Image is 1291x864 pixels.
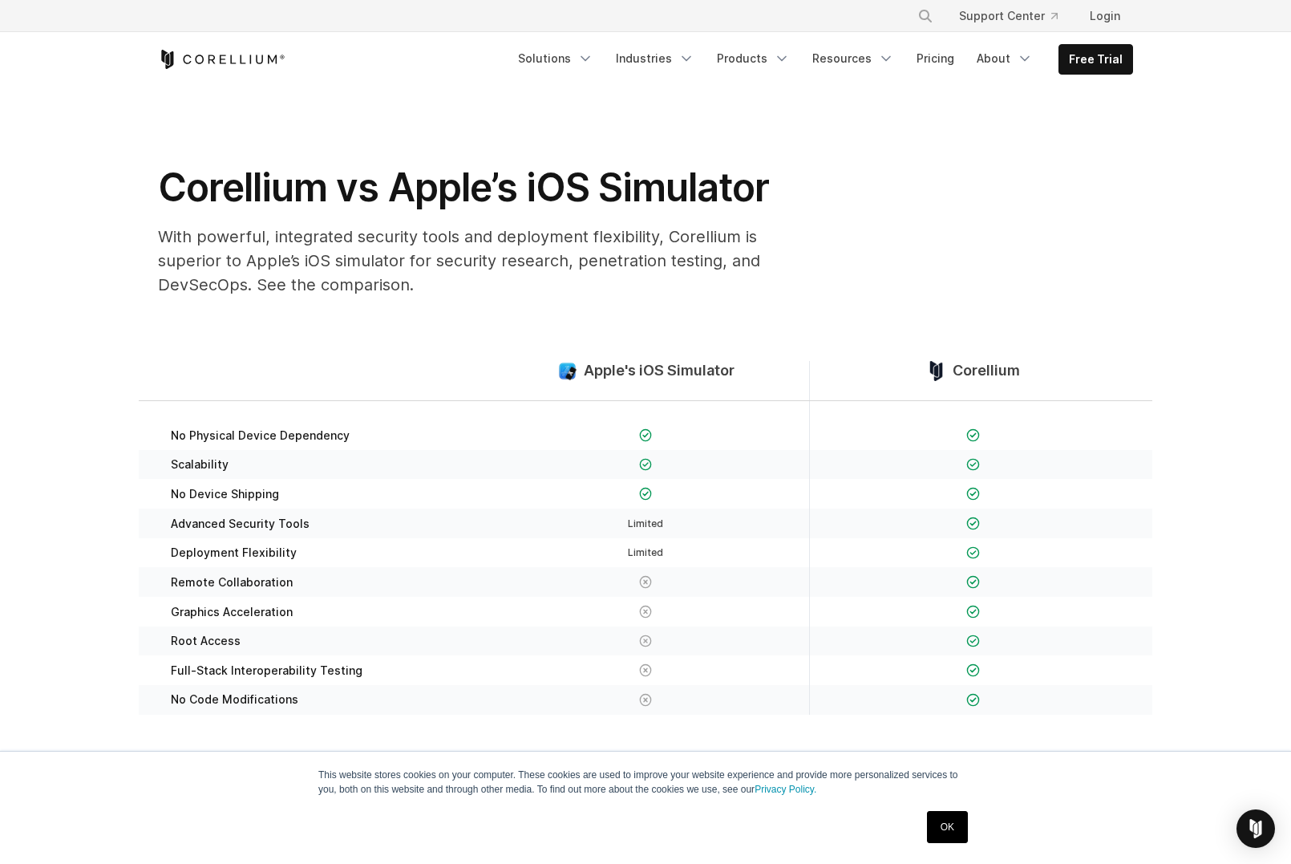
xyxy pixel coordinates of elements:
[508,44,603,73] a: Solutions
[966,575,980,589] img: Checkmark
[639,458,653,472] img: Checkmark
[966,428,980,442] img: Checkmark
[606,44,704,73] a: Industries
[755,784,816,795] a: Privacy Policy.
[907,44,964,73] a: Pricing
[171,575,293,590] span: Remote Collaboration
[639,693,653,707] img: X
[639,487,653,501] img: Checkmark
[171,634,241,648] span: Root Access
[967,44,1042,73] a: About
[1236,809,1275,848] div: Open Intercom Messenger
[1077,2,1133,30] a: Login
[584,362,735,380] span: Apple's iOS Simulator
[171,428,350,443] span: No Physical Device Dependency
[707,44,799,73] a: Products
[171,517,310,531] span: Advanced Security Tools
[927,811,968,843] a: OK
[946,2,1070,30] a: Support Center
[966,693,980,707] img: Checkmark
[639,575,653,589] img: X
[158,225,799,297] p: With powerful, integrated security tools and deployment flexibility, Corellium is superior to App...
[318,768,973,797] p: This website stores cookies on your computer. These cookies are used to improve your website expe...
[508,44,1133,75] div: Navigation Menu
[158,50,285,69] a: Corellium Home
[953,362,1020,380] span: Corellium
[171,457,229,472] span: Scalability
[158,164,799,212] h1: Corellium vs Apple’s iOS Simulator
[171,663,362,678] span: Full-Stack Interoperability Testing
[898,2,1133,30] div: Navigation Menu
[639,428,653,442] img: Checkmark
[171,605,293,619] span: Graphics Acceleration
[639,663,653,677] img: X
[171,546,297,560] span: Deployment Flexibility
[628,517,663,529] span: Limited
[639,635,653,648] img: X
[966,487,980,501] img: Checkmark
[966,546,980,560] img: Checkmark
[966,663,980,677] img: Checkmark
[1059,45,1132,74] a: Free Trial
[966,605,980,619] img: Checkmark
[171,487,279,501] span: No Device Shipping
[966,458,980,472] img: Checkmark
[803,44,904,73] a: Resources
[911,2,940,30] button: Search
[966,635,980,648] img: Checkmark
[966,517,980,530] img: Checkmark
[628,546,663,558] span: Limited
[171,692,298,707] span: No Code Modifications
[639,605,653,619] img: X
[557,361,577,381] img: compare_ios-simulator--large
